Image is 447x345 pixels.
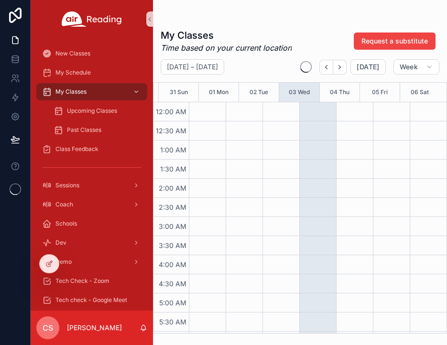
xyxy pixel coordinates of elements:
[250,83,268,102] button: 02 Tue
[31,38,153,311] div: scrollable content
[36,253,147,270] a: Demo
[289,83,310,102] button: 03 Wed
[372,83,388,102] button: 05 Fri
[393,59,439,75] button: Week
[36,140,147,158] a: Class Feedback
[400,63,418,71] span: Week
[156,260,189,269] span: 4:00 AM
[36,177,147,194] a: Sessions
[36,64,147,81] a: My Schedule
[67,107,117,115] span: Upcoming Classes
[55,277,109,285] span: Tech Check - Zoom
[36,83,147,100] a: My Classes
[67,323,122,333] p: [PERSON_NAME]
[36,291,147,309] a: Tech check - Google Meet
[55,182,79,189] span: Sessions
[157,299,189,307] span: 5:00 AM
[55,69,91,76] span: My Schedule
[350,59,385,75] button: [DATE]
[158,165,189,173] span: 1:30 AM
[209,83,229,102] button: 01 Mon
[156,241,189,249] span: 3:30 AM
[48,121,147,139] a: Past Classes
[157,318,189,326] span: 5:30 AM
[411,83,429,102] button: 06 Sat
[55,220,77,227] span: Schools
[161,42,292,54] em: Time based on your current location
[48,102,147,119] a: Upcoming Classes
[333,60,347,75] button: Next
[55,50,90,57] span: New Classes
[55,296,127,304] span: Tech check - Google Meet
[156,222,189,230] span: 3:00 AM
[167,62,218,72] h2: [DATE] – [DATE]
[55,239,66,247] span: Dev
[36,272,147,290] a: Tech Check - Zoom
[36,215,147,232] a: Schools
[36,234,147,251] a: Dev
[330,83,349,102] button: 04 Thu
[156,184,189,192] span: 2:00 AM
[153,127,189,135] span: 12:30 AM
[55,88,87,96] span: My Classes
[36,45,147,62] a: New Classes
[55,145,98,153] span: Class Feedback
[62,11,122,27] img: App logo
[36,196,147,213] a: Coach
[67,126,101,134] span: Past Classes
[43,322,53,334] span: CS
[161,29,292,42] h1: My Classes
[158,146,189,154] span: 1:00 AM
[354,32,436,50] button: Request a substitute
[156,280,189,288] span: 4:30 AM
[361,36,428,46] span: Request a substitute
[55,201,73,208] span: Coach
[156,203,189,211] span: 2:30 AM
[170,83,188,102] button: 31 Sun
[153,108,189,116] span: 12:00 AM
[55,258,72,266] span: Demo
[357,63,379,71] span: [DATE]
[319,60,333,75] button: Back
